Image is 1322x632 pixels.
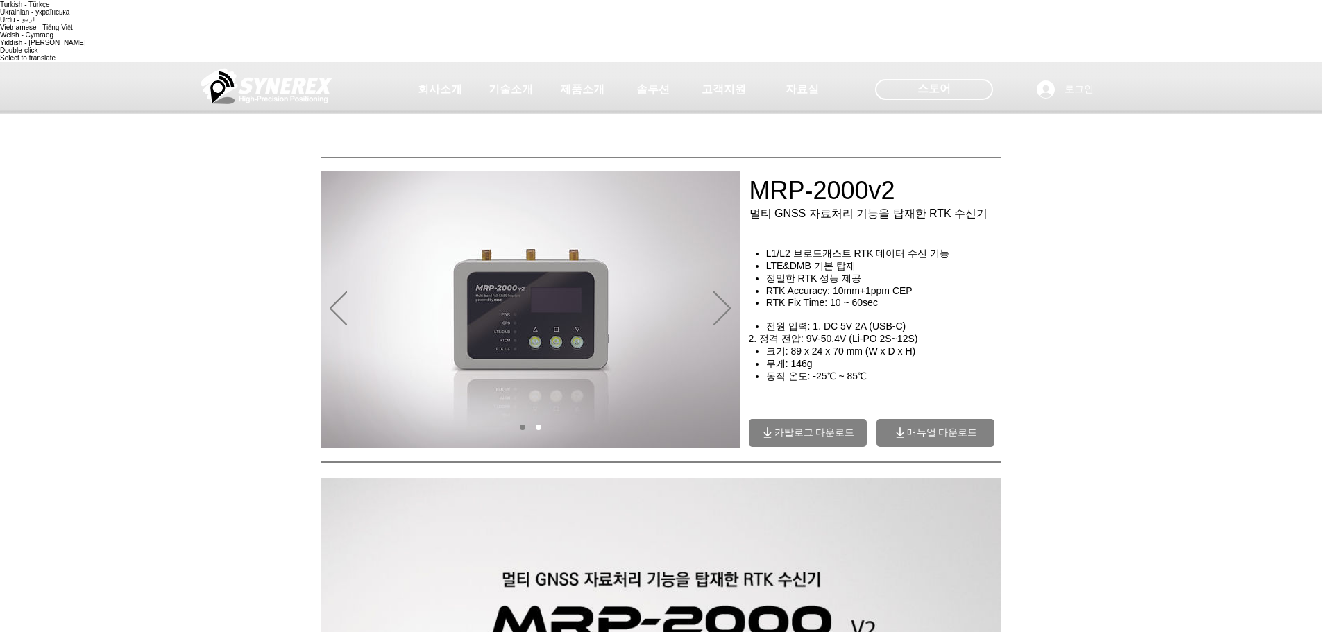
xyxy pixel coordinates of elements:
[875,79,993,100] div: 스토어
[489,83,533,97] span: 기술소개
[1060,83,1099,96] span: 로그인
[1065,195,1322,632] iframe: Wix Chat
[636,83,670,97] span: 솔루션
[766,321,906,332] span: 전원 입력: 1. DC 5V 2A (USB-C)
[766,370,867,382] span: 동작 온도: -25℃ ~ 85℃
[321,171,740,448] img: MRP2000v2_정면.jpg
[618,76,688,103] a: 솔루션
[536,425,541,430] a: 02
[907,427,978,439] span: 매뉴얼 다운로드
[786,83,819,97] span: 자료실
[321,171,740,448] div: 슬라이드쇼
[749,419,867,447] a: 카탈로그 다운로드
[548,76,617,103] a: 제품소개
[330,291,347,327] button: 이전
[766,285,913,296] span: RTK Accuracy: 10mm+1ppm CEP
[766,345,915,357] span: 크기: 89 x 24 x 70 mm (W x D x H)
[768,76,837,103] a: 자료실
[201,65,332,107] img: 씨너렉스_White_simbol_대지 1.png
[418,83,462,97] span: 회사소개
[917,81,951,96] span: 스토어
[560,83,604,97] span: 제품소개
[702,83,746,97] span: 고객지원
[766,273,861,284] span: 정밀한 RTK 성능 제공
[1027,76,1103,103] button: 로그인
[766,358,813,369] span: 무게: 146g
[514,425,546,430] nav: 슬라이드
[774,427,855,439] span: 카탈로그 다운로드
[476,76,545,103] a: 기술소개
[749,333,918,344] span: 2. 정격 전압: 9V-50.4V (Li-PO 2S~12S)
[405,76,475,103] a: 회사소개
[766,297,878,308] span: RTK Fix Time: 10 ~ 60sec
[520,425,525,430] a: 01
[876,419,994,447] a: 매뉴얼 다운로드
[713,291,731,327] button: 다음
[689,76,759,103] a: 고객지원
